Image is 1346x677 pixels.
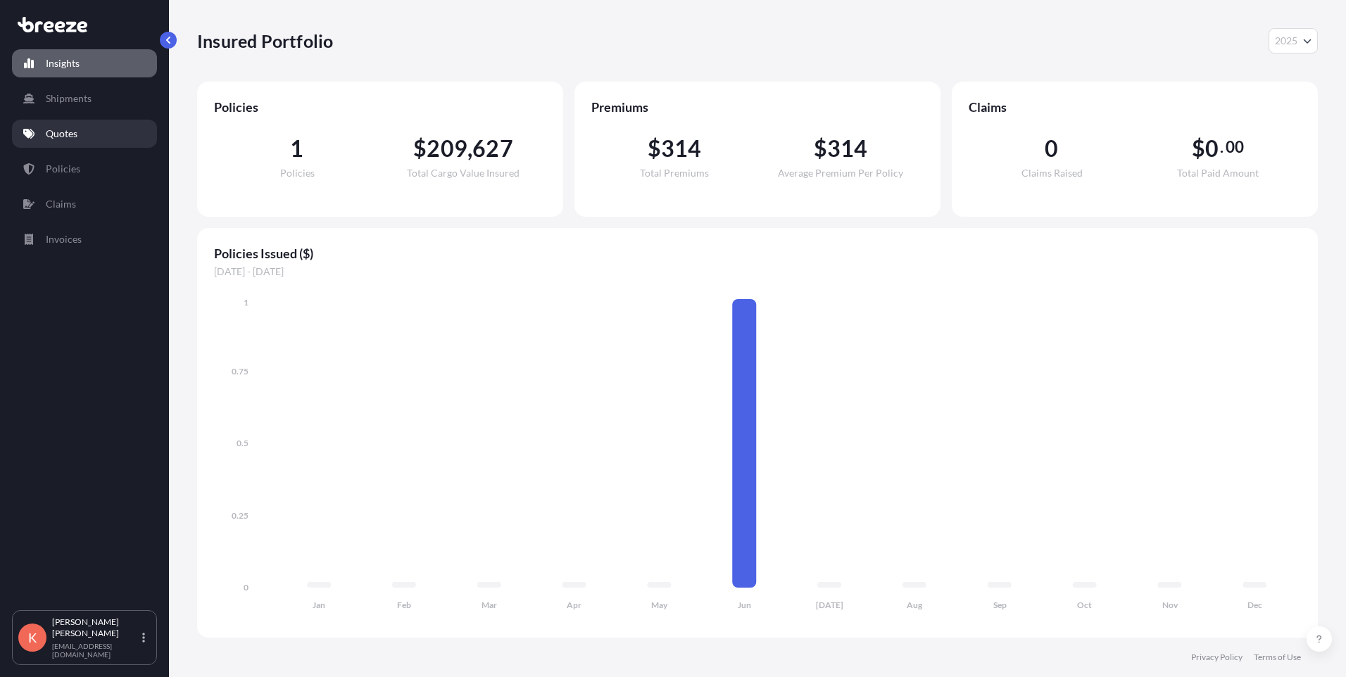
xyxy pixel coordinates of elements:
[244,582,249,593] tspan: 0
[472,137,513,160] span: 627
[482,600,497,610] tspan: Mar
[1269,28,1318,53] button: Year Selector
[814,137,827,160] span: $
[827,137,868,160] span: 314
[651,600,668,610] tspan: May
[12,225,157,253] a: Invoices
[280,168,315,178] span: Policies
[1205,137,1219,160] span: 0
[738,600,751,610] tspan: Jun
[640,168,709,178] span: Total Premiums
[1191,652,1243,663] a: Privacy Policy
[52,642,139,659] p: [EMAIL_ADDRESS][DOMAIN_NAME]
[661,137,702,160] span: 314
[591,99,924,115] span: Premiums
[46,127,77,141] p: Quotes
[46,91,92,106] p: Shipments
[46,56,80,70] p: Insights
[214,99,546,115] span: Policies
[907,600,923,610] tspan: Aug
[1247,600,1262,610] tspan: Dec
[648,137,661,160] span: $
[46,162,80,176] p: Policies
[1220,141,1224,153] span: .
[1254,652,1301,663] a: Terms of Use
[1045,137,1058,160] span: 0
[214,245,1301,262] span: Policies Issued ($)
[397,600,411,610] tspan: Feb
[816,600,843,610] tspan: [DATE]
[1021,168,1083,178] span: Claims Raised
[28,631,37,645] span: K
[1192,137,1205,160] span: $
[46,197,76,211] p: Claims
[12,190,157,218] a: Claims
[232,510,249,521] tspan: 0.25
[1275,34,1297,48] span: 2025
[214,265,1301,279] span: [DATE] - [DATE]
[197,30,333,52] p: Insured Portfolio
[46,232,82,246] p: Invoices
[567,600,581,610] tspan: Apr
[244,297,249,308] tspan: 1
[413,137,427,160] span: $
[993,600,1007,610] tspan: Sep
[12,120,157,148] a: Quotes
[1226,141,1244,153] span: 00
[237,438,249,448] tspan: 0.5
[12,49,157,77] a: Insights
[52,616,139,639] p: [PERSON_NAME] [PERSON_NAME]
[778,168,903,178] span: Average Premium Per Policy
[1177,168,1259,178] span: Total Paid Amount
[12,155,157,183] a: Policies
[313,600,325,610] tspan: Jan
[1162,600,1178,610] tspan: Nov
[1077,600,1092,610] tspan: Oct
[232,366,249,377] tspan: 0.75
[427,137,467,160] span: 209
[12,84,157,113] a: Shipments
[290,137,303,160] span: 1
[969,99,1301,115] span: Claims
[467,137,472,160] span: ,
[407,168,520,178] span: Total Cargo Value Insured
